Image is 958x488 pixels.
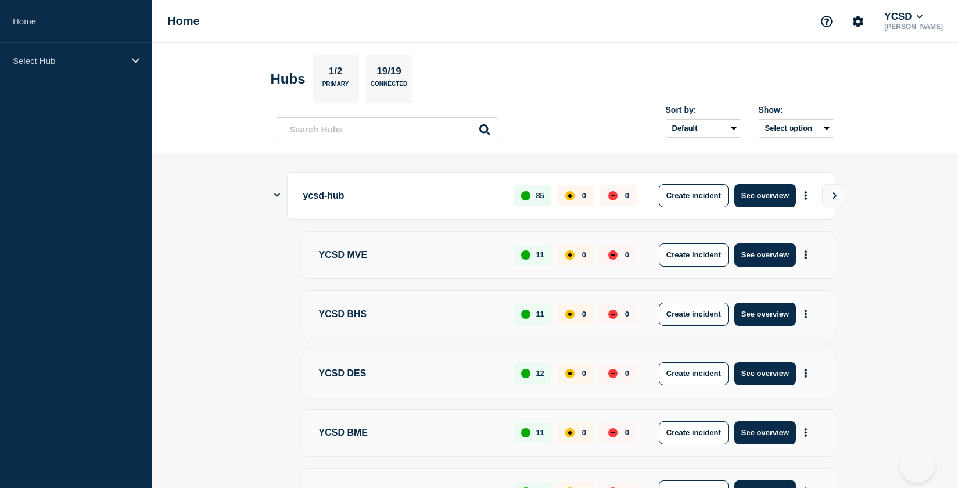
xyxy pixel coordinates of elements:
[371,81,407,93] p: Connected
[582,369,586,378] p: 0
[582,428,586,437] p: 0
[846,9,870,34] button: Account settings
[882,23,945,31] p: [PERSON_NAME]
[659,184,729,207] button: Create incident
[536,369,544,378] p: 12
[565,428,575,437] div: affected
[815,9,839,34] button: Support
[608,250,618,260] div: down
[372,66,406,81] p: 19/19
[625,310,629,318] p: 0
[625,250,629,259] p: 0
[565,191,575,200] div: affected
[167,15,200,28] h1: Home
[565,369,575,378] div: affected
[536,310,544,318] p: 11
[582,310,586,318] p: 0
[319,362,501,385] p: YCSD DES
[734,243,796,267] button: See overview
[798,185,813,206] button: More actions
[608,428,618,437] div: down
[666,119,741,138] select: Sort by
[13,56,124,66] p: Select Hub
[734,362,796,385] button: See overview
[798,422,813,443] button: More actions
[659,362,729,385] button: Create incident
[521,428,530,437] div: up
[798,363,813,384] button: More actions
[734,184,796,207] button: See overview
[277,117,497,141] input: Search Hubs
[582,191,586,200] p: 0
[734,421,796,444] button: See overview
[822,184,845,207] button: View
[798,303,813,325] button: More actions
[565,310,575,319] div: affected
[322,81,349,93] p: Primary
[565,250,575,260] div: affected
[608,310,618,319] div: down
[521,369,530,378] div: up
[608,191,618,200] div: down
[319,303,501,326] p: YCSD BHS
[521,250,530,260] div: up
[759,105,834,114] div: Show:
[798,244,813,265] button: More actions
[625,428,629,437] p: 0
[319,421,501,444] p: YCSD BME
[324,66,347,81] p: 1/2
[625,191,629,200] p: 0
[659,303,729,326] button: Create incident
[659,421,729,444] button: Create incident
[536,428,544,437] p: 11
[536,191,544,200] p: 85
[900,448,935,483] iframe: Help Scout Beacon - Open
[582,250,586,259] p: 0
[625,369,629,378] p: 0
[882,11,925,23] button: YCSD
[734,303,796,326] button: See overview
[666,105,741,114] div: Sort by:
[759,119,834,138] button: Select option
[521,191,530,200] div: up
[608,369,618,378] div: down
[536,250,544,259] p: 11
[659,243,729,267] button: Create incident
[274,191,280,200] button: Show Connected Hubs
[271,71,306,87] h2: Hubs
[521,310,530,319] div: up
[303,184,501,207] p: ycsd-hub
[319,243,501,267] p: YCSD MVE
